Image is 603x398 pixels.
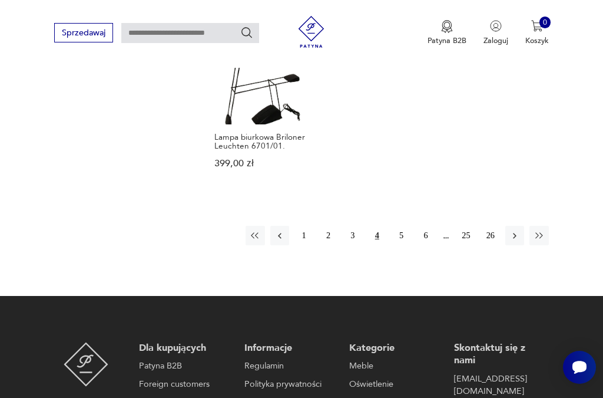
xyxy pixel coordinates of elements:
p: 399,00 zł [214,159,311,168]
button: 0Koszyk [525,20,549,46]
button: Sprzedawaj [54,23,112,42]
button: 1 [294,226,313,245]
a: Lampa biurkowa Briloner Leuchten 6701/01.Lampa biurkowa Briloner Leuchten 6701/01.399,00 zł [210,18,316,189]
p: Dla kupujących [139,342,228,355]
a: Regulamin [244,360,333,373]
iframe: Smartsupp widget button [563,351,596,384]
p: Zaloguj [483,35,508,46]
button: 3 [343,226,362,245]
button: Szukaj [240,26,253,39]
p: Kategorie [349,342,438,355]
button: 2 [319,226,337,245]
a: Ikona medaluPatyna B2B [428,20,466,46]
button: 25 [456,226,475,245]
a: Patyna B2B [139,360,228,373]
p: Patyna B2B [428,35,466,46]
a: [EMAIL_ADDRESS][DOMAIN_NAME] [454,373,543,398]
button: 5 [392,226,411,245]
img: Ikona medalu [441,20,453,33]
a: Foreign customers [139,378,228,391]
button: Patyna B2B [428,20,466,46]
img: Ikona koszyka [531,20,543,32]
a: Meble [349,360,438,373]
button: 4 [367,226,386,245]
button: 6 [416,226,435,245]
button: 26 [481,226,500,245]
a: Polityka prywatności [244,378,333,391]
h3: Lampa biurkowa Briloner Leuchten 6701/01. [214,133,311,151]
p: Koszyk [525,35,549,46]
img: Patyna - sklep z meblami i dekoracjami vintage [291,16,331,48]
p: Informacje [244,342,333,355]
a: Oświetlenie [349,378,438,391]
p: Skontaktuj się z nami [454,342,543,367]
img: Ikonka użytkownika [490,20,502,32]
img: Patyna - sklep z meblami i dekoracjami vintage [64,342,109,387]
div: 0 [539,17,551,28]
a: Sprzedawaj [54,30,112,37]
button: Zaloguj [483,20,508,46]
